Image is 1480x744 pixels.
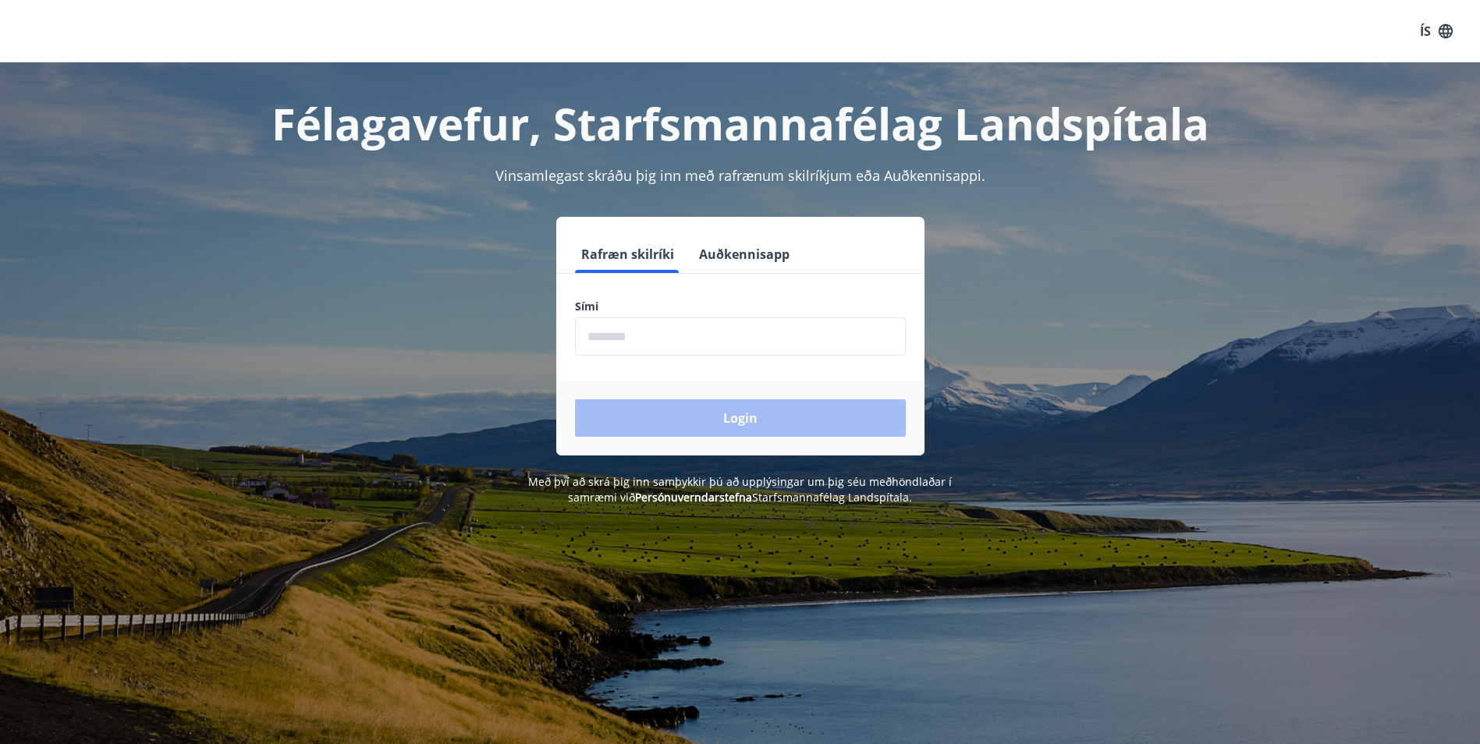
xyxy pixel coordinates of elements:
label: Sími [575,299,906,314]
span: Vinsamlegast skráðu þig inn með rafrænum skilríkjum eða Auðkennisappi. [495,166,985,185]
span: Með því að skrá þig inn samþykkir þú að upplýsingar um þig séu meðhöndlaðar í samræmi við Starfsm... [528,474,952,505]
button: Auðkennisapp [693,236,796,273]
h1: Félagavefur, Starfsmannafélag Landspítala [197,94,1283,153]
a: Persónuverndarstefna [635,490,752,505]
button: Rafræn skilríki [575,236,680,273]
button: ÍS [1411,17,1461,45]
